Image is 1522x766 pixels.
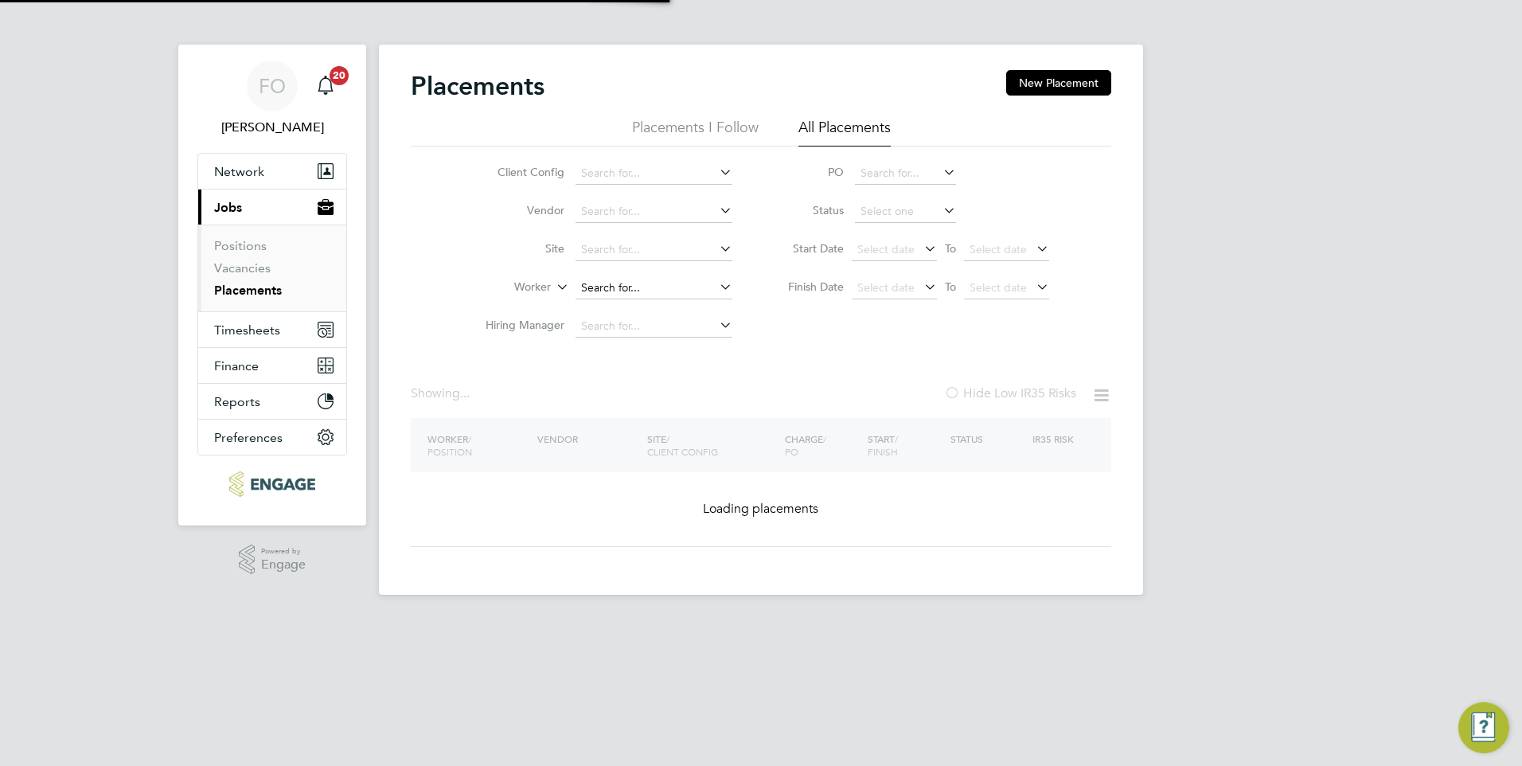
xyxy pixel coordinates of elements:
[857,280,915,295] span: Select date
[459,279,551,295] label: Worker
[857,242,915,256] span: Select date
[473,241,564,256] label: Site
[576,201,732,223] input: Search for...
[197,61,347,137] a: FO[PERSON_NAME]
[460,385,470,401] span: ...
[198,225,346,311] div: Jobs
[214,394,260,409] span: Reports
[198,384,346,419] button: Reports
[970,280,1027,295] span: Select date
[576,239,732,261] input: Search for...
[259,76,286,96] span: FO
[198,190,346,225] button: Jobs
[214,322,280,338] span: Timesheets
[214,260,271,276] a: Vacancies
[772,241,844,256] label: Start Date
[940,238,961,259] span: To
[261,545,306,558] span: Powered by
[214,238,267,253] a: Positions
[772,165,844,179] label: PO
[576,315,732,338] input: Search for...
[330,66,349,85] span: 20
[772,203,844,217] label: Status
[214,358,259,373] span: Finance
[576,277,732,299] input: Search for...
[214,164,264,179] span: Network
[214,200,242,215] span: Jobs
[214,283,282,298] a: Placements
[632,118,759,147] li: Placements I Follow
[944,385,1076,401] label: Hide Low IR35 Risks
[310,61,341,111] a: 20
[198,420,346,455] button: Preferences
[1006,70,1111,96] button: New Placement
[473,318,564,332] label: Hiring Manager
[473,165,564,179] label: Client Config
[178,45,366,526] nav: Main navigation
[411,385,473,402] div: Showing
[261,558,306,572] span: Engage
[197,118,347,137] span: Francesca O'Riordan
[1458,702,1509,753] button: Engage Resource Center
[473,203,564,217] label: Vendor
[940,276,961,297] span: To
[239,545,306,575] a: Powered byEngage
[970,242,1027,256] span: Select date
[855,201,956,223] input: Select one
[411,70,544,102] h2: Placements
[576,162,732,185] input: Search for...
[198,312,346,347] button: Timesheets
[214,430,283,445] span: Preferences
[772,279,844,294] label: Finish Date
[197,471,347,497] a: Go to home page
[198,154,346,189] button: Network
[855,162,956,185] input: Search for...
[198,348,346,383] button: Finance
[798,118,891,147] li: All Placements
[229,471,314,497] img: ncclondon-logo-retina.png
